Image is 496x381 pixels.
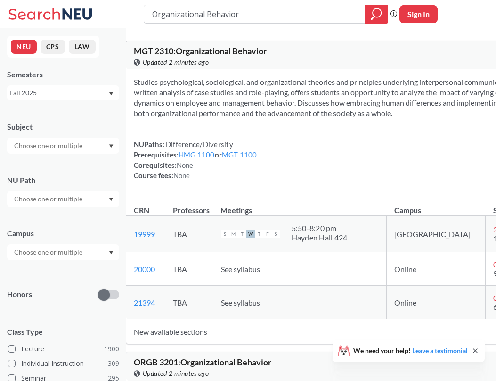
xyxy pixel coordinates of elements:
[292,233,348,242] div: Hayden Hall 424
[255,230,263,238] span: T
[365,5,388,24] div: magnifying glass
[7,85,119,100] div: Fall 2025Dropdown arrow
[41,40,65,54] button: CPS
[7,289,32,300] p: Honors
[222,150,257,159] a: MGT 1100
[7,327,119,337] span: Class Type
[165,286,213,319] td: TBA
[9,140,89,151] input: Choose one or multiple
[7,244,119,260] div: Dropdown arrow
[104,344,119,354] span: 1900
[134,265,155,273] a: 20000
[143,57,209,67] span: Updated 2 minutes ago
[263,230,272,238] span: F
[9,247,89,258] input: Choose one or multiple
[7,191,119,207] div: Dropdown arrow
[371,8,382,21] svg: magnifying glass
[387,196,486,216] th: Campus
[165,216,213,252] td: TBA
[7,138,119,154] div: Dropdown arrow
[7,228,119,239] div: Campus
[134,298,155,307] a: 21394
[11,40,37,54] button: NEU
[173,171,190,180] span: None
[165,252,213,286] td: TBA
[412,347,468,355] a: Leave a testimonial
[9,88,108,98] div: Fall 2025
[108,358,119,369] span: 309
[213,196,387,216] th: Meetings
[292,224,348,233] div: 5:50 - 8:20 pm
[134,46,267,56] span: MGT 2310 : Organizational Behavior
[9,193,89,205] input: Choose one or multiple
[109,198,114,201] svg: Dropdown arrow
[179,150,215,159] a: HMG 1100
[151,6,358,22] input: Class, professor, course number, "phrase"
[221,230,229,238] span: S
[8,357,119,370] label: Individual Instruction
[7,122,119,132] div: Subject
[177,161,194,169] span: None
[387,252,486,286] td: Online
[164,140,233,149] span: Difference/Diversity
[134,139,257,181] div: NUPaths: Prerequisites: or Corequisites: Course fees:
[229,230,238,238] span: M
[399,5,438,23] button: Sign In
[8,343,119,355] label: Lecture
[109,144,114,148] svg: Dropdown arrow
[7,175,119,185] div: NU Path
[69,40,96,54] button: LAW
[221,265,260,273] span: See syllabus
[165,196,213,216] th: Professors
[143,368,209,379] span: Updated 2 minutes ago
[221,298,260,307] span: See syllabus
[134,357,271,367] span: ORGB 3201 : Organizational Behavior
[134,230,155,239] a: 19999
[238,230,246,238] span: T
[387,286,486,319] td: Online
[7,69,119,80] div: Semesters
[272,230,280,238] span: S
[109,92,114,96] svg: Dropdown arrow
[246,230,255,238] span: W
[353,348,468,354] span: We need your help!
[387,216,486,252] td: [GEOGRAPHIC_DATA]
[109,251,114,255] svg: Dropdown arrow
[134,205,149,215] div: CRN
